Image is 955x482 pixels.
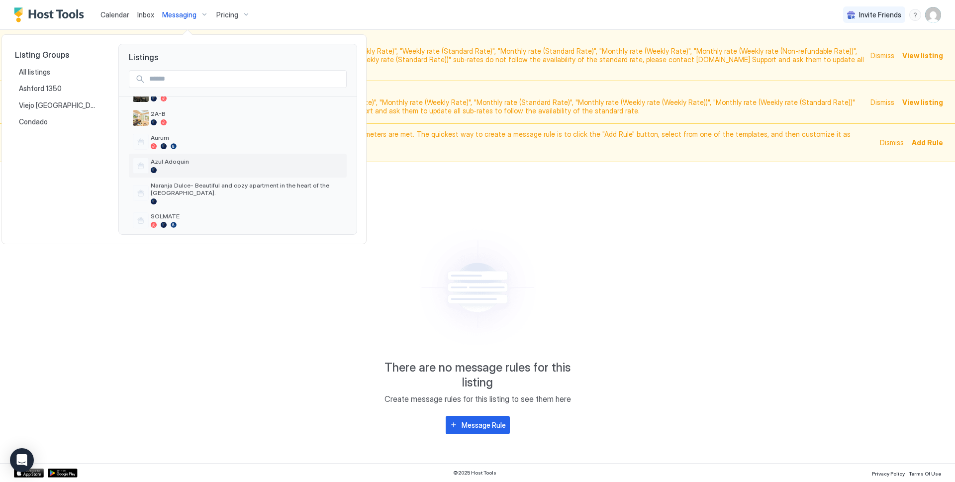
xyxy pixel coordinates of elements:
span: Listing Groups [15,50,102,60]
span: All listings [19,68,52,77]
span: Naranja Dulce- Beautiful and cozy apartment in the heart of the [GEOGRAPHIC_DATA]. [151,182,343,196]
span: Listings [119,44,357,62]
span: SOLMATE [151,212,343,220]
span: Viejo [GEOGRAPHIC_DATA][PERSON_NAME] [19,101,98,110]
input: Input Field [145,71,346,88]
span: Condado [19,117,49,126]
div: listing image [133,110,149,126]
span: 2A-B [151,110,343,117]
div: Open Intercom Messenger [10,448,34,472]
span: Aurum [151,134,343,141]
span: Ashford 1350 [19,84,63,93]
span: Azul Adoquin [151,158,343,165]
